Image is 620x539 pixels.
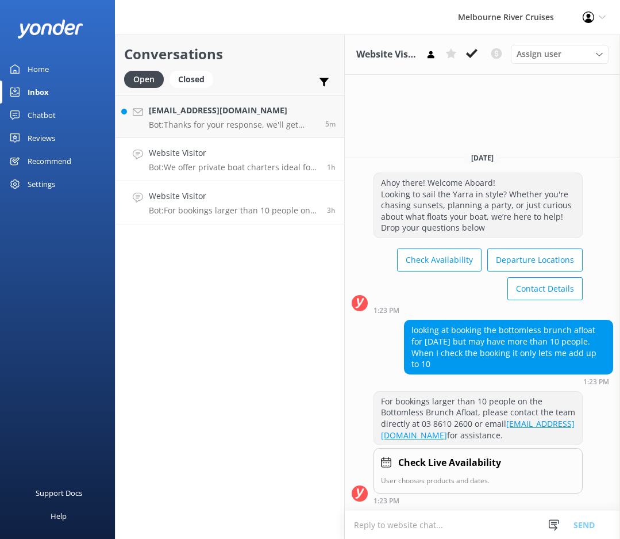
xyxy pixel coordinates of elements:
[28,58,49,81] div: Home
[28,173,55,196] div: Settings
[51,504,67,527] div: Help
[115,138,344,181] a: Website VisitorBot:We offer private boat charters ideal for a variety of events, including partie...
[149,205,318,216] p: Bot: For bookings larger than 10 people on the Bottomless Brunch Afloat, please contact the team ...
[487,249,583,272] button: Departure Locations
[373,306,583,314] div: Oct 08 2025 01:23pm (UTC +11:00) Australia/Sydney
[115,95,344,138] a: [EMAIL_ADDRESS][DOMAIN_NAME]Bot:Thanks for your response, we'll get back to you as soon as we can...
[149,147,318,159] h4: Website Visitor
[17,20,83,39] img: yonder-white-logo.png
[373,498,399,504] strong: 1:23 PM
[28,127,55,150] div: Reviews
[405,320,613,373] div: looking at booking the bottomless brunch afloat for [DATE] but may have more than 10 people. When...
[170,72,219,85] a: Closed
[170,71,213,88] div: Closed
[381,418,575,441] a: [EMAIL_ADDRESS][DOMAIN_NAME]
[28,104,56,127] div: Chatbot
[507,277,583,300] button: Contact Details
[404,377,613,385] div: Oct 08 2025 01:23pm (UTC +11:00) Australia/Sydney
[373,496,583,504] div: Oct 08 2025 01:23pm (UTC +11:00) Australia/Sydney
[397,249,482,272] button: Check Availability
[149,190,318,202] h4: Website Visitor
[327,205,336,215] span: Oct 08 2025 01:23pm (UTC +11:00) Australia/Sydney
[325,119,336,129] span: Oct 08 2025 04:22pm (UTC +11:00) Australia/Sydney
[28,81,49,104] div: Inbox
[398,456,501,471] h4: Check Live Availability
[511,45,609,63] div: Assign User
[28,150,71,173] div: Recommend
[381,475,575,486] p: User chooses products and dates.
[124,72,170,85] a: Open
[374,173,582,238] div: Ahoy there! Welcome Aboard! Looking to sail the Yarra in style? Whether you're chasing sunsets, p...
[356,47,417,62] h3: Website Visitor
[583,379,609,385] strong: 1:23 PM
[464,153,500,163] span: [DATE]
[149,120,317,130] p: Bot: Thanks for your response, we'll get back to you as soon as we can during opening hours.
[124,71,164,88] div: Open
[149,162,318,173] p: Bot: We offer private boat charters ideal for a variety of events, including parties. Each charte...
[374,392,582,445] div: For bookings larger than 10 people on the Bottomless Brunch Afloat, please contact the team direc...
[115,181,344,224] a: Website VisitorBot:For bookings larger than 10 people on the Bottomless Brunch Afloat, please con...
[517,48,561,60] span: Assign user
[124,43,336,65] h2: Conversations
[149,104,317,117] h4: [EMAIL_ADDRESS][DOMAIN_NAME]
[327,162,336,172] span: Oct 08 2025 03:21pm (UTC +11:00) Australia/Sydney
[36,481,82,504] div: Support Docs
[373,307,399,314] strong: 1:23 PM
